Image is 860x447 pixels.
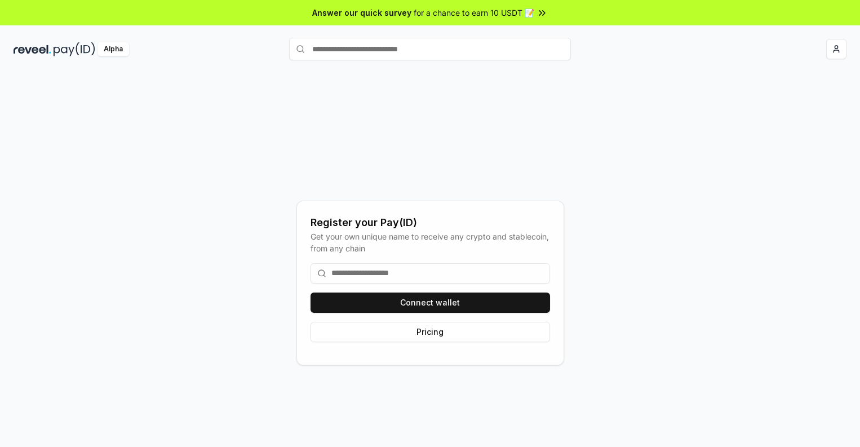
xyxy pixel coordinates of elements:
img: pay_id [54,42,95,56]
img: reveel_dark [14,42,51,56]
span: for a chance to earn 10 USDT 📝 [414,7,534,19]
div: Get your own unique name to receive any crypto and stablecoin, from any chain [311,231,550,254]
span: Answer our quick survey [312,7,411,19]
button: Pricing [311,322,550,342]
div: Register your Pay(ID) [311,215,550,231]
button: Connect wallet [311,293,550,313]
div: Alpha [97,42,129,56]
